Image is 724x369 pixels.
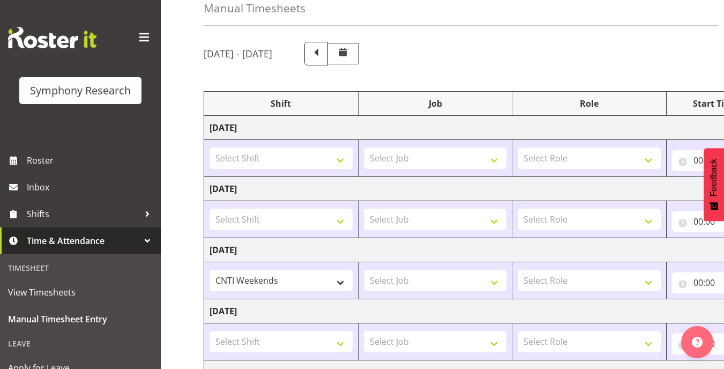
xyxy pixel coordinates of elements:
[518,97,661,110] div: Role
[27,206,139,222] span: Shifts
[3,257,158,279] div: Timesheet
[3,306,158,333] a: Manual Timesheet Entry
[692,337,703,348] img: help-xxl-2.png
[704,148,724,221] button: Feedback - Show survey
[204,2,305,14] h4: Manual Timesheets
[30,83,131,99] div: Symphony Research
[709,159,719,196] span: Feedback
[210,97,353,110] div: Shift
[8,27,96,48] img: Rosterit website logo
[27,179,155,195] span: Inbox
[3,333,158,355] div: Leave
[8,284,153,300] span: View Timesheets
[204,48,272,60] h5: [DATE] - [DATE]
[3,279,158,306] a: View Timesheets
[27,152,155,168] span: Roster
[27,233,139,249] span: Time & Attendance
[8,311,153,327] span: Manual Timesheet Entry
[364,97,507,110] div: Job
